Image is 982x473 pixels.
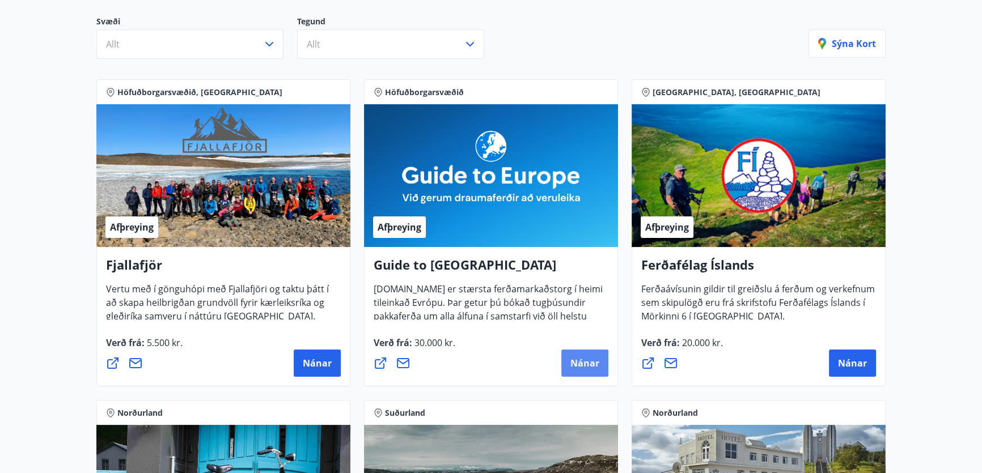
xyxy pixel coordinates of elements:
[561,350,608,377] button: Nánar
[374,336,455,358] span: Verð frá :
[653,407,698,419] span: Norðurland
[385,407,425,419] span: Suðurland
[570,357,599,369] span: Nánar
[374,256,608,282] h4: Guide to [GEOGRAPHIC_DATA]
[307,38,320,50] span: Allt
[96,29,283,59] button: Allt
[680,336,723,349] span: 20.000 kr.
[653,87,820,98] span: [GEOGRAPHIC_DATA], [GEOGRAPHIC_DATA]
[106,38,120,50] span: Allt
[641,283,875,331] span: Ferðaávísunin gildir til greiðslu á ferðum og verkefnum sem skipulögð eru frá skrifstofu Ferðafél...
[117,407,163,419] span: Norðurland
[641,336,723,358] span: Verð frá :
[385,87,464,98] span: Höfuðborgarsvæðið
[297,29,484,59] button: Allt
[297,16,498,29] p: Tegund
[110,221,154,233] span: Afþreying
[818,37,876,50] p: Sýna kort
[106,283,329,331] span: Vertu með í gönguhópi með Fjallafjöri og taktu þátt í að skapa heilbrigðan grundvöll fyrir kærlei...
[145,336,183,349] span: 5.500 kr.
[374,283,603,359] span: [DOMAIN_NAME] er stærsta ferðamarkaðstorg í heimi tileinkað Evrópu. Þar getur þú bókað tugþúsundi...
[641,256,876,282] h4: Ferðafélag Íslands
[829,350,876,377] button: Nánar
[96,16,297,29] p: Svæði
[303,357,332,369] span: Nánar
[106,336,183,358] span: Verð frá :
[106,256,341,282] h4: Fjallafjör
[378,221,421,233] span: Afþreying
[838,357,867,369] span: Nánar
[117,87,282,98] span: Höfuðborgarsvæðið, [GEOGRAPHIC_DATA]
[412,336,455,349] span: 30.000 kr.
[645,221,689,233] span: Afþreying
[809,29,886,58] button: Sýna kort
[294,350,341,377] button: Nánar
